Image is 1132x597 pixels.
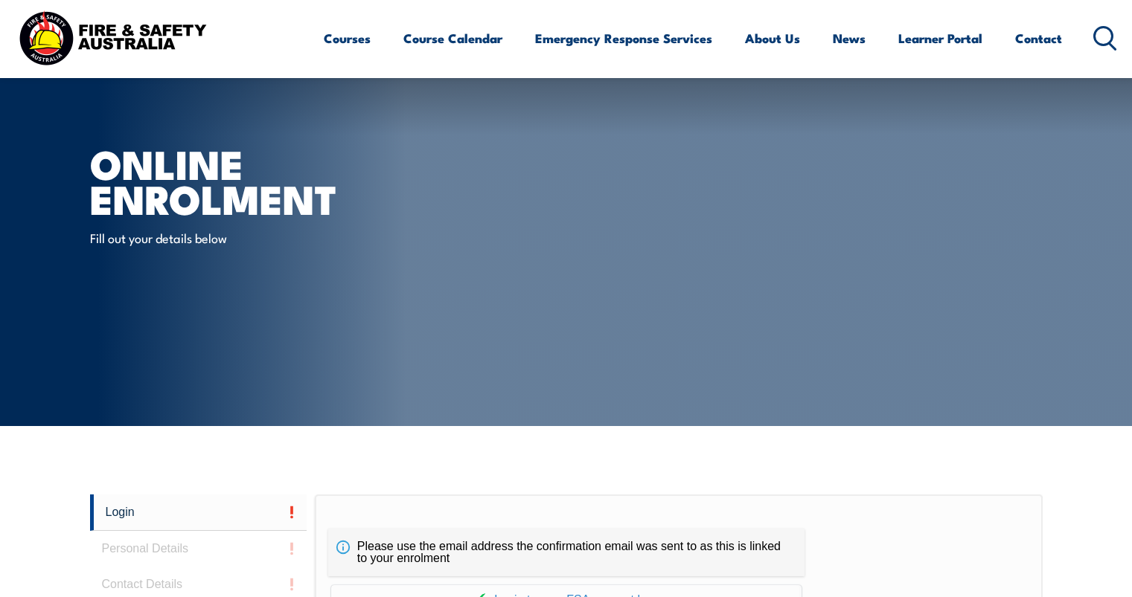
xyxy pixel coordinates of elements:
[90,146,458,215] h1: Online Enrolment
[745,19,800,58] a: About Us
[403,19,502,58] a: Course Calendar
[898,19,982,58] a: Learner Portal
[1015,19,1062,58] a: Contact
[833,19,866,58] a: News
[90,494,307,531] a: Login
[90,229,362,246] p: Fill out your details below
[324,19,371,58] a: Courses
[328,529,805,576] div: Please use the email address the confirmation email was sent to as this is linked to your enrolment
[535,19,712,58] a: Emergency Response Services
